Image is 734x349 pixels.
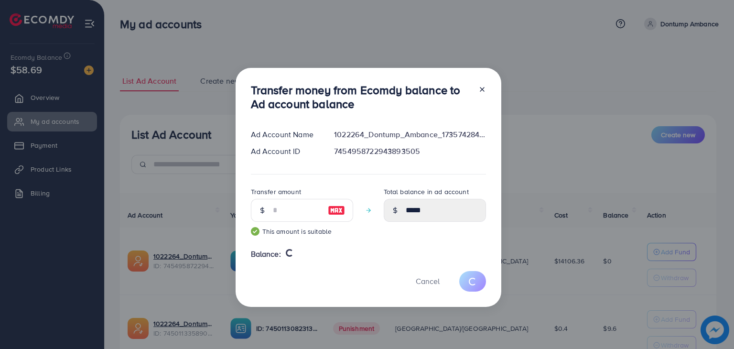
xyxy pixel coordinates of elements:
span: Balance: [251,249,281,260]
div: Ad Account Name [243,129,327,140]
img: guide [251,227,259,236]
div: Ad Account ID [243,146,327,157]
label: Transfer amount [251,187,301,196]
div: 7454958722943893505 [326,146,493,157]
label: Total balance in ad account [384,187,469,196]
button: Cancel [404,271,452,292]
small: This amount is suitable [251,227,353,236]
img: image [328,205,345,216]
h3: Transfer money from Ecomdy balance to Ad account balance [251,83,471,111]
span: Cancel [416,276,440,286]
div: 1022264_Dontump_Ambance_1735742847027 [326,129,493,140]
